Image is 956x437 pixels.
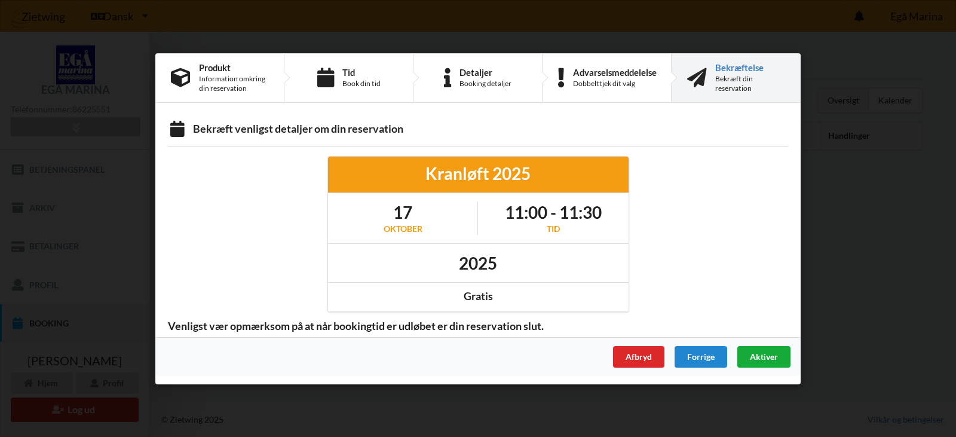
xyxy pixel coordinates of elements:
[342,67,381,77] div: Tid
[573,67,657,77] div: Advarselsmeddelelse
[384,223,422,235] div: oktober
[715,62,785,72] div: Bekræftelse
[715,74,785,93] div: Bekræft din reservation
[160,319,552,332] span: Venligst vær opmærksom på at når bookingtid er udløbet er din reservation slut.
[459,67,511,77] div: Detaljer
[384,201,422,223] h1: 17
[573,78,657,88] div: Dobbelttjek dit valg
[336,289,620,303] div: Gratis
[505,201,602,223] h1: 11:00 - 11:30
[168,122,788,138] div: Bekræft venligst detaljer om din reservation
[613,346,664,367] div: Afbryd
[199,74,268,93] div: Information omkring din reservation
[750,351,778,361] span: Aktiver
[505,223,602,235] div: Tid
[675,346,727,367] div: Forrige
[199,62,268,72] div: Produkt
[459,78,511,88] div: Booking detaljer
[336,163,620,184] div: Kranløft 2025
[342,78,381,88] div: Book din tid
[459,252,497,273] h1: 2025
